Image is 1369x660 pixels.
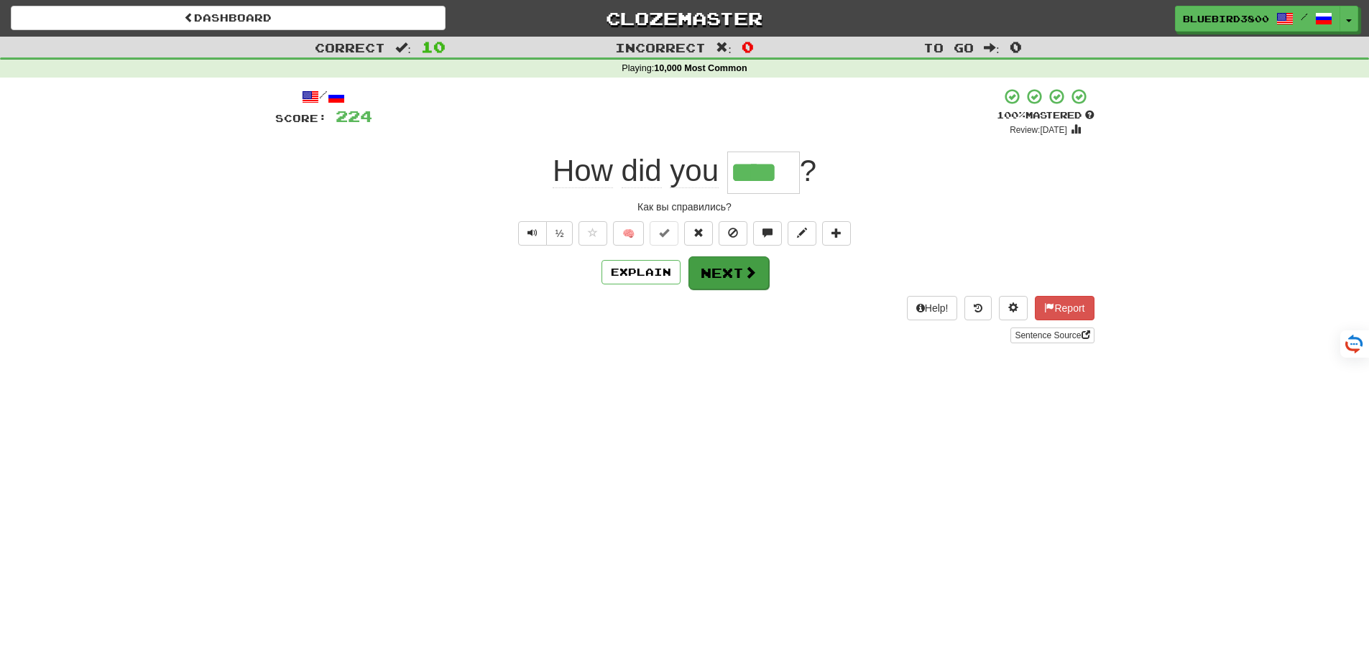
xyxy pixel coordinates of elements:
[670,154,719,188] span: you
[1010,125,1067,135] small: Review: [DATE]
[11,6,446,30] a: Dashboard
[615,40,706,55] span: Incorrect
[1010,327,1094,343] a: Sentence Source
[822,221,851,246] button: Add to collection (alt+a)
[546,221,573,246] button: ½
[395,42,411,54] span: :
[688,256,769,289] button: Next
[650,221,678,246] button: Set this sentence to 100% Mastered (alt+m)
[1175,6,1340,32] a: BlueBird3800 /
[684,221,713,246] button: Reset to 0% Mastered (alt+r)
[800,154,816,187] span: ?
[753,221,782,246] button: Discuss sentence (alt+u)
[923,40,974,55] span: To go
[1010,38,1022,55] span: 0
[421,38,446,55] span: 10
[275,112,327,124] span: Score:
[622,154,662,188] span: did
[654,63,747,73] strong: 10,000 Most Common
[275,200,1094,214] div: Как вы справились?
[315,40,385,55] span: Correct
[742,38,754,55] span: 0
[467,6,902,31] a: Clozemaster
[275,88,372,106] div: /
[719,221,747,246] button: Ignore sentence (alt+i)
[336,107,372,125] span: 224
[907,296,958,320] button: Help!
[579,221,607,246] button: Favorite sentence (alt+f)
[613,221,644,246] button: 🧠
[997,109,1094,122] div: Mastered
[601,260,681,284] button: Explain
[518,221,547,246] button: Play sentence audio (ctl+space)
[984,42,1000,54] span: :
[1301,11,1308,22] span: /
[788,221,816,246] button: Edit sentence (alt+d)
[997,109,1025,121] span: 100 %
[716,42,732,54] span: :
[553,154,613,188] span: How
[964,296,992,320] button: Round history (alt+y)
[1035,296,1094,320] button: Report
[515,221,573,246] div: Text-to-speech controls
[1183,12,1269,25] span: BlueBird3800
